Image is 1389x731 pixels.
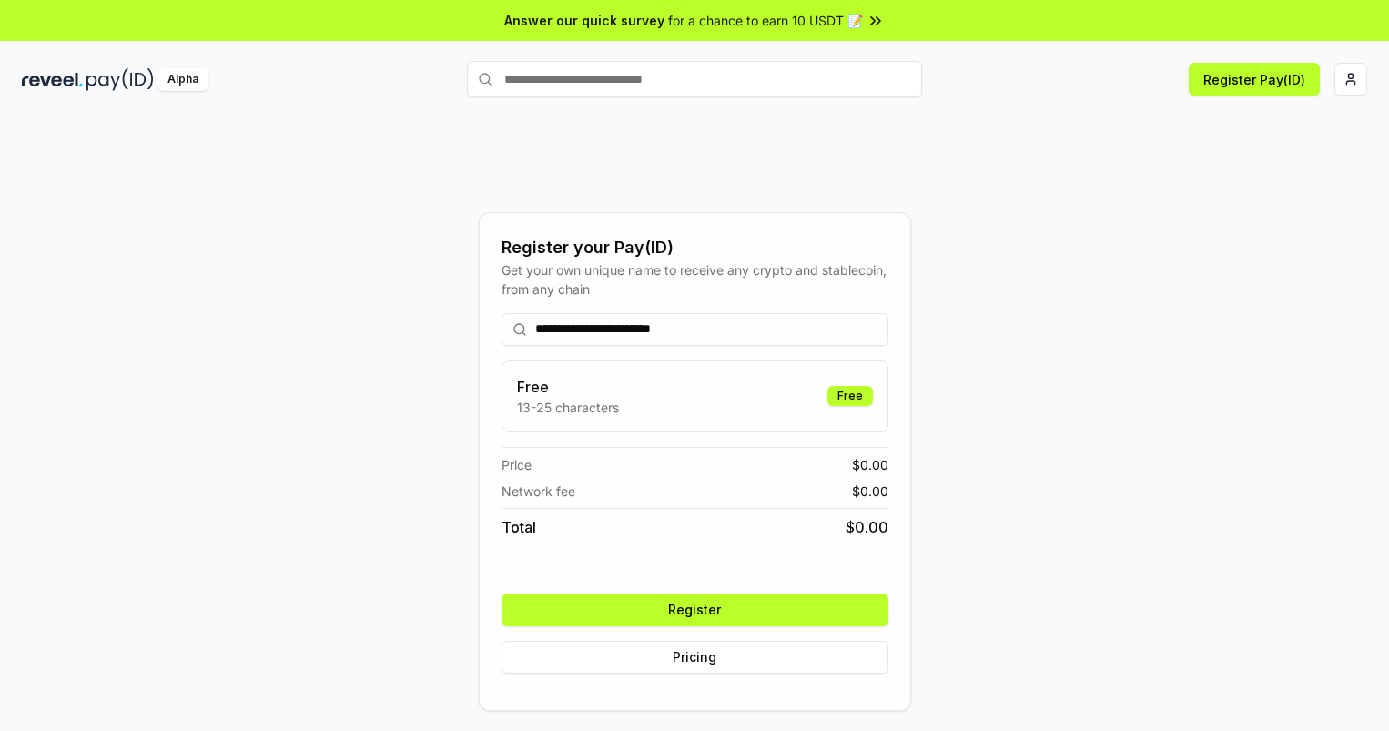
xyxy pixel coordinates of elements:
[22,68,83,91] img: reveel_dark
[502,455,532,474] span: Price
[502,641,888,674] button: Pricing
[502,260,888,299] div: Get your own unique name to receive any crypto and stablecoin, from any chain
[827,386,873,406] div: Free
[1189,63,1320,96] button: Register Pay(ID)
[668,11,863,30] span: for a chance to earn 10 USDT 📝
[517,398,619,417] p: 13-25 characters
[502,235,888,260] div: Register your Pay(ID)
[852,455,888,474] span: $ 0.00
[157,68,208,91] div: Alpha
[86,68,154,91] img: pay_id
[846,516,888,538] span: $ 0.00
[852,482,888,501] span: $ 0.00
[517,376,619,398] h3: Free
[502,516,536,538] span: Total
[502,482,575,501] span: Network fee
[504,11,664,30] span: Answer our quick survey
[502,594,888,626] button: Register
